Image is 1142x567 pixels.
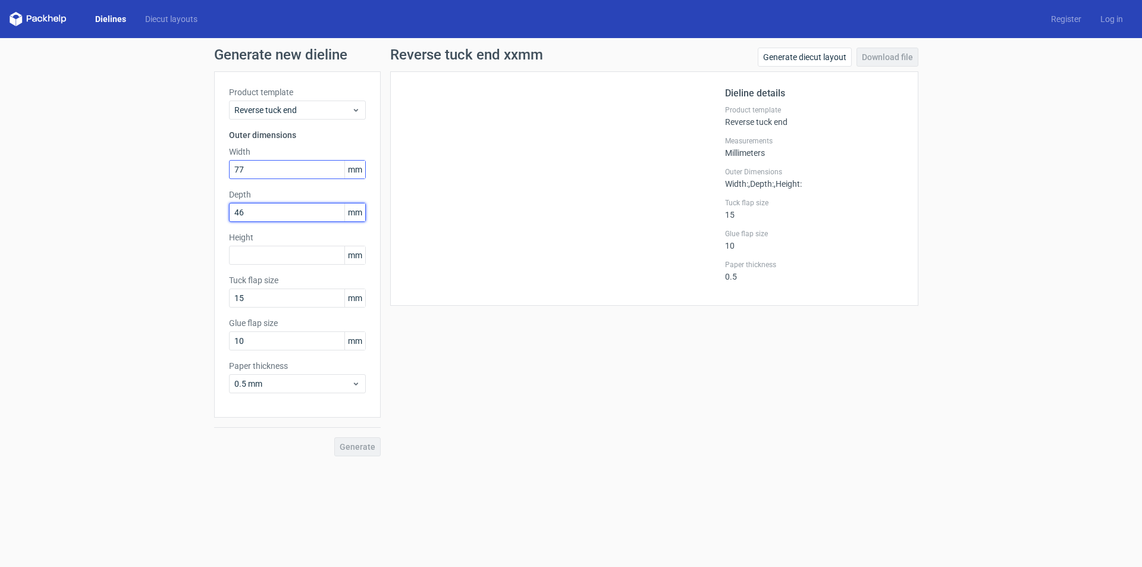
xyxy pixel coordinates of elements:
[748,179,774,189] span: , Depth :
[344,246,365,264] span: mm
[725,167,903,177] label: Outer Dimensions
[725,105,903,127] div: Reverse tuck end
[234,104,352,116] span: Reverse tuck end
[229,86,366,98] label: Product template
[344,289,365,307] span: mm
[229,317,366,329] label: Glue flap size
[758,48,852,67] a: Generate diecut layout
[344,332,365,350] span: mm
[229,274,366,286] label: Tuck flap size
[344,203,365,221] span: mm
[725,86,903,101] h2: Dieline details
[725,136,903,146] label: Measurements
[229,231,366,243] label: Height
[725,198,903,208] label: Tuck flap size
[725,105,903,115] label: Product template
[229,360,366,372] label: Paper thickness
[214,48,928,62] h1: Generate new dieline
[229,189,366,201] label: Depth
[1041,13,1091,25] a: Register
[725,229,903,239] label: Glue flap size
[344,161,365,178] span: mm
[725,179,748,189] span: Width :
[725,260,903,270] label: Paper thickness
[725,136,903,158] div: Millimeters
[725,229,903,250] div: 10
[390,48,543,62] h1: Reverse tuck end xxmm
[229,129,366,141] h3: Outer dimensions
[725,198,903,220] div: 15
[86,13,136,25] a: Dielines
[136,13,207,25] a: Diecut layouts
[1091,13,1132,25] a: Log in
[725,260,903,281] div: 0.5
[774,179,802,189] span: , Height :
[234,378,352,390] span: 0.5 mm
[229,146,366,158] label: Width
